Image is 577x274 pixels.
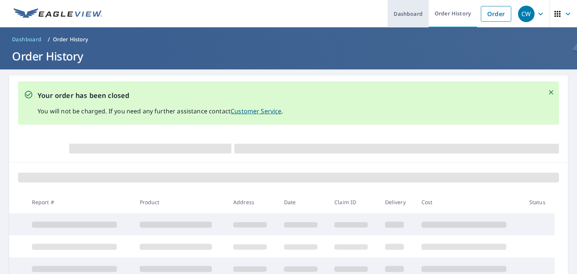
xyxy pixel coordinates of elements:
a: Dashboard [9,33,45,45]
th: Date [278,191,329,213]
p: Order History [53,36,88,43]
th: Status [523,191,554,213]
a: Customer Service [231,107,281,115]
h1: Order History [9,48,568,64]
th: Address [227,191,278,213]
th: Cost [415,191,523,213]
button: Close [546,87,556,97]
a: Order [481,6,511,22]
div: CW [518,6,535,22]
li: / [48,35,50,44]
nav: breadcrumb [9,33,568,45]
p: You will not be charged. If you need any further assistance contact . [38,107,283,116]
img: EV Logo [14,8,102,20]
th: Report # [26,191,134,213]
th: Claim ID [328,191,379,213]
span: Dashboard [12,36,42,43]
th: Delivery [379,191,415,213]
p: Your order has been closed [38,90,283,101]
th: Product [134,191,228,213]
